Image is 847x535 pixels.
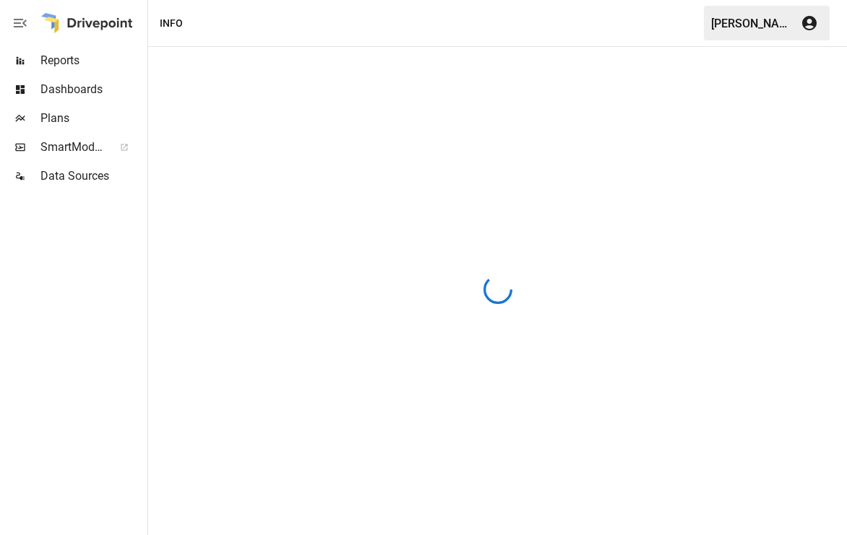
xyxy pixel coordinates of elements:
span: Reports [40,52,145,69]
div: [PERSON_NAME] [711,17,792,30]
span: SmartModel [40,139,104,156]
span: ™ [103,136,113,155]
span: Dashboards [40,81,145,98]
span: Data Sources [40,168,145,185]
span: Plans [40,110,145,127]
